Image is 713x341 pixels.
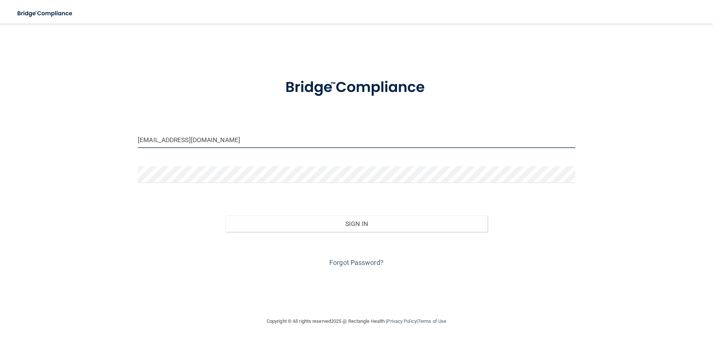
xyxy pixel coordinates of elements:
[225,216,488,232] button: Sign In
[387,318,416,324] a: Privacy Policy
[11,6,79,21] img: bridge_compliance_login_screen.278c3ca4.svg
[329,259,384,266] a: Forgot Password?
[418,318,446,324] a: Terms of Use
[221,309,492,333] div: Copyright © All rights reserved 2025 @ Rectangle Health | |
[138,131,575,148] input: Email
[270,68,443,107] img: bridge_compliance_login_screen.278c3ca4.svg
